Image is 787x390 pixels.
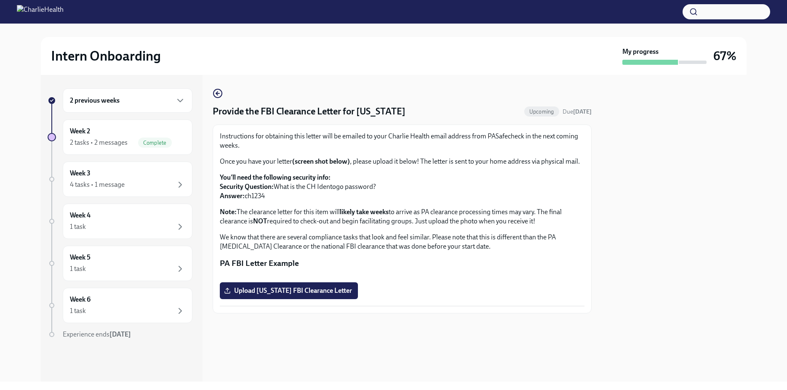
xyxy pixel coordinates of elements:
strong: You'll need the following security info: [220,173,331,181]
strong: [DATE] [109,330,131,338]
div: 1 task [70,222,86,231]
p: Instructions for obtaining this letter will be emailed to your Charlie Health email address from ... [220,132,584,150]
h6: 2 previous weeks [70,96,120,105]
strong: Note: [220,208,237,216]
span: Upload [US_STATE] FBI Clearance Letter [226,287,352,295]
a: Week 41 task [48,204,192,239]
h6: Week 4 [70,211,91,220]
p: Once you have your letter , please upload it below! The letter is sent to your home address via p... [220,157,584,166]
h4: Provide the FBI Clearance Letter for [US_STATE] [213,105,406,118]
span: Experience ends [63,330,131,338]
h6: Week 6 [70,295,91,304]
span: October 8th, 2025 08:00 [563,108,592,116]
a: Week 22 tasks • 2 messagesComplete [48,119,192,155]
span: Due [563,108,592,115]
strong: NOT [253,217,267,225]
div: 2 tasks • 2 messages [70,138,128,147]
strong: likely take weeks [340,208,389,216]
span: Complete [138,140,172,146]
h3: 67% [713,48,736,64]
span: Upcoming [524,109,559,115]
strong: [DATE] [573,108,592,115]
h6: Week 5 [70,253,91,262]
div: 2 previous weeks [63,88,192,113]
p: PA FBI Letter Example [220,258,584,269]
p: What is the CH Identogo password? ch1234 [220,173,584,201]
p: The clearance letter for this item will to arrive as PA clearance processing times may vary. The ... [220,207,584,226]
strong: Answer: [220,192,245,200]
div: 1 task [70,306,86,316]
a: Week 34 tasks • 1 message [48,162,192,197]
p: We know that there are several compliance tasks that look and feel similar. Please note that this... [220,233,584,251]
h6: Week 3 [70,169,91,178]
h2: Intern Onboarding [51,48,161,64]
strong: Security Question: [220,183,274,191]
h6: Week 2 [70,127,90,136]
div: 4 tasks • 1 message [70,180,125,189]
strong: (screen shot below) [292,157,350,165]
a: Week 51 task [48,246,192,281]
div: 1 task [70,264,86,273]
label: Upload [US_STATE] FBI Clearance Letter [220,282,358,299]
strong: My progress [622,47,659,56]
img: CharlieHealth [17,5,64,19]
a: Week 61 task [48,288,192,323]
